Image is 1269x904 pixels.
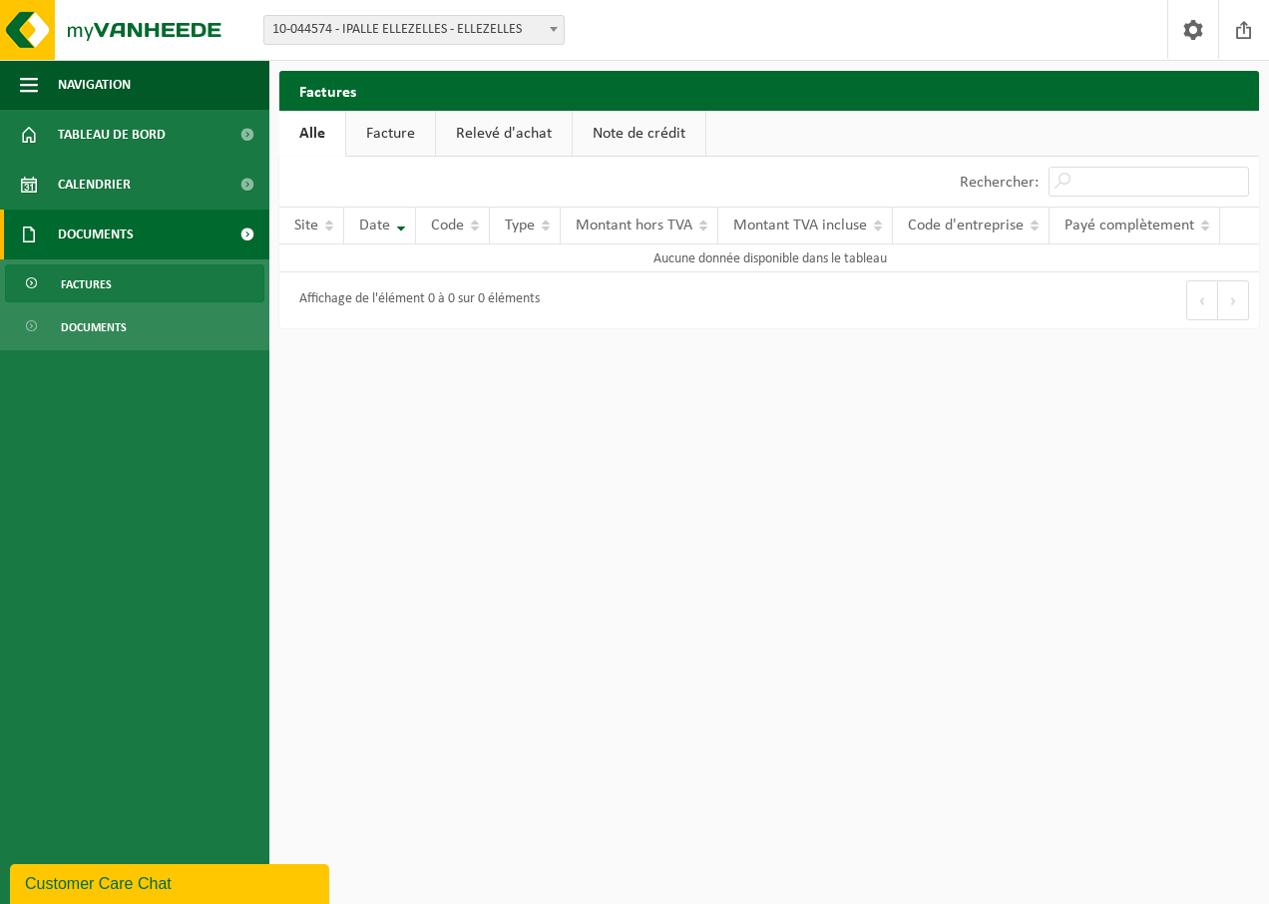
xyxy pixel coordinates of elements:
[1064,218,1194,233] span: Payé complètement
[359,218,390,233] span: Date
[960,175,1039,191] label: Rechercher:
[10,860,333,904] iframe: chat widget
[573,111,705,157] a: Note de crédit
[58,110,166,160] span: Tableau de bord
[58,210,134,259] span: Documents
[436,111,572,157] a: Relevé d'achat
[431,218,464,233] span: Code
[294,218,318,233] span: Site
[576,218,692,233] span: Montant hors TVA
[264,16,564,44] span: 10-044574 - IPALLE ELLEZELLES - ELLEZELLES
[279,71,376,110] h2: Factures
[908,218,1024,233] span: Code d'entreprise
[1218,280,1249,320] button: Next
[61,265,112,303] span: Factures
[289,282,540,318] div: Affichage de l'élément 0 à 0 sur 0 éléments
[346,111,435,157] a: Facture
[61,308,127,346] span: Documents
[263,15,565,45] span: 10-044574 - IPALLE ELLEZELLES - ELLEZELLES
[1186,280,1218,320] button: Previous
[279,244,1260,272] td: Aucune donnée disponible dans le tableau
[58,60,131,110] span: Navigation
[5,307,264,345] a: Documents
[279,111,345,157] a: Alle
[5,264,264,302] a: Factures
[505,218,535,233] span: Type
[733,218,867,233] span: Montant TVA incluse
[58,160,131,210] span: Calendrier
